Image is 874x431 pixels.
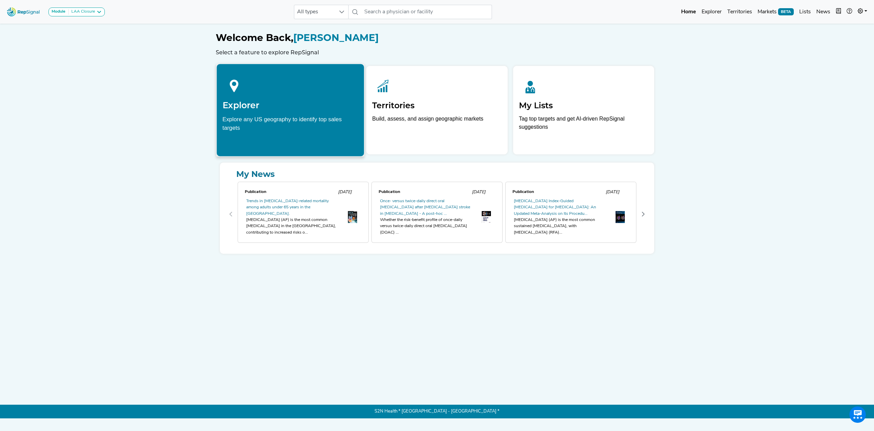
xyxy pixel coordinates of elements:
a: Trends in [MEDICAL_DATA]-related mortality among adults under 65 years in the [GEOGRAPHIC_DATA]. [246,199,329,216]
h6: Select a feature to explore RepSignal [216,49,658,56]
a: Once- versus twice-daily direct oral [MEDICAL_DATA] after [MEDICAL_DATA] stroke in [MEDICAL_DATA]... [380,199,470,216]
span: [DATE] [606,190,619,194]
p: Build, assess, and assign geographic markets [372,115,502,135]
span: Welcome Back, [216,32,293,43]
button: Next Page [638,209,649,220]
a: Explorer [699,5,724,19]
a: [MEDICAL_DATA] Index-Guided [MEDICAL_DATA] for [MEDICAL_DATA]: An Updated Meta-Analysis on Its Pr... [514,199,596,216]
a: ExplorerExplore any US geography to identify top sales targets [216,64,365,156]
input: Search a physician or facility [362,5,492,19]
h2: Explorer [223,100,358,110]
div: 1 [370,180,504,248]
a: Territories [724,5,755,19]
strong: Module [52,10,66,14]
a: News [814,5,833,19]
span: Publication [245,190,266,194]
button: ModuleLAA Closure [48,8,105,16]
div: Explore any US geography to identify top sales targets [223,115,358,132]
span: [DATE] [472,190,485,194]
h1: [PERSON_NAME] [216,32,658,44]
span: [DATE] [338,190,352,194]
div: Whether the risk-benefit profile of once-daily versus twice-daily direct oral [MEDICAL_DATA] (DOA... [380,217,474,236]
div: 3 [638,180,772,248]
img: th [482,211,491,223]
a: Home [678,5,699,19]
span: All types [294,5,335,19]
span: Publication [512,190,534,194]
p: S2N Health * [GEOGRAPHIC_DATA] - [GEOGRAPHIC_DATA] * [216,405,658,418]
div: [MEDICAL_DATA] (AF) is the most common sustained [MEDICAL_DATA], with [MEDICAL_DATA] (RFA)... [514,217,607,236]
h2: Territories [372,101,502,111]
img: th [348,211,357,223]
div: [MEDICAL_DATA] (AF) is the most common [MEDICAL_DATA] in the [GEOGRAPHIC_DATA], contributing to i... [246,217,340,236]
h2: My Lists [519,101,648,111]
a: My News [225,168,649,180]
div: 0 [236,180,370,248]
a: MarketsBETA [755,5,797,19]
p: Tag top targets and get AI-driven RepSignal suggestions [519,115,648,135]
a: Lists [797,5,814,19]
span: BETA [778,8,794,15]
button: Intel Book [833,5,844,19]
span: Publication [379,190,400,194]
a: TerritoriesBuild, assess, and assign geographic markets [366,66,507,154]
a: My ListsTag top targets and get AI-driven RepSignal suggestions [513,66,654,154]
div: LAA Closure [69,9,95,15]
div: 2 [504,180,638,248]
img: th [616,211,625,223]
